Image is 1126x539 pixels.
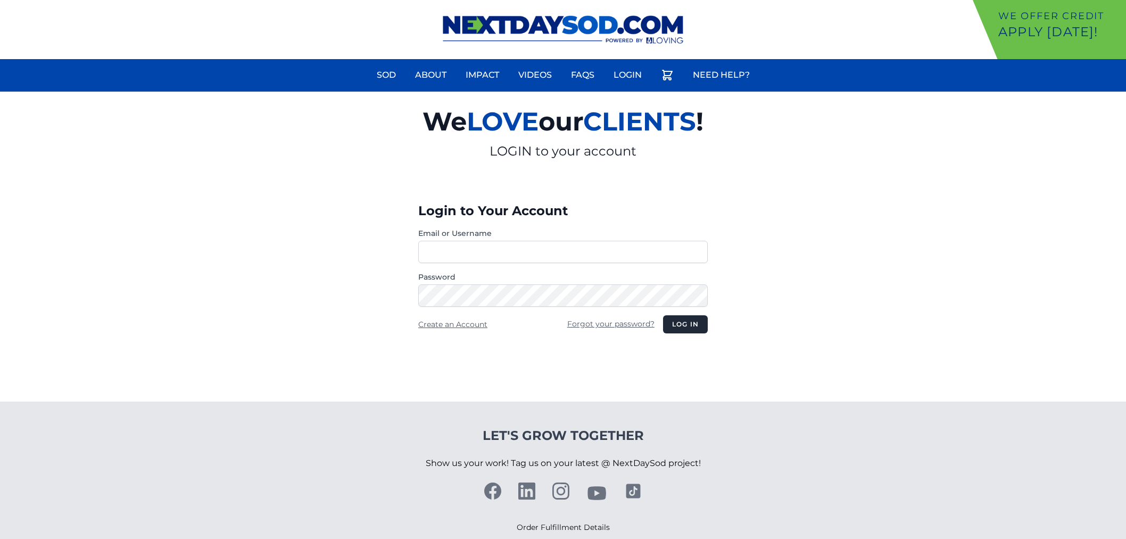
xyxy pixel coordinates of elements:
[426,427,701,444] h4: Let's Grow Together
[512,62,558,88] a: Videos
[299,100,827,143] h2: We our !
[998,9,1122,23] p: We offer Credit
[607,62,648,88] a: Login
[299,143,827,160] p: LOGIN to your account
[459,62,506,88] a: Impact
[517,522,610,532] a: Order Fulfillment Details
[418,202,708,219] h3: Login to Your Account
[663,315,708,333] button: Log in
[467,106,539,137] span: LOVE
[426,444,701,483] p: Show us your work! Tag us on your latest @ NextDaySod project!
[418,228,708,239] label: Email or Username
[418,320,487,329] a: Create an Account
[418,272,708,282] label: Password
[370,62,402,88] a: Sod
[565,62,601,88] a: FAQs
[998,23,1122,40] p: Apply [DATE]!
[583,106,696,137] span: CLIENTS
[567,319,655,329] a: Forgot your password?
[686,62,756,88] a: Need Help?
[409,62,453,88] a: About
